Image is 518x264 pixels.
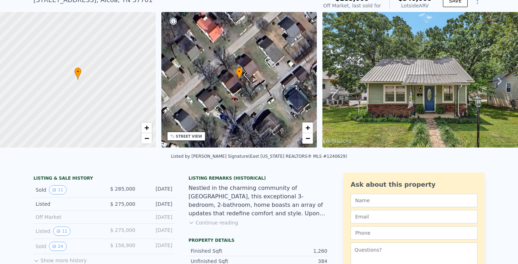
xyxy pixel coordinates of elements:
[141,122,152,133] a: Zoom in
[171,154,347,159] div: Listed by [PERSON_NAME] Signature (East [US_STATE] REALTORS® MLS #1240629)
[189,175,329,181] div: Listing Remarks (Historical)
[33,175,174,182] div: LISTING & SALE HISTORY
[189,238,329,243] div: Property details
[236,68,243,75] span: •
[141,242,172,251] div: [DATE]
[351,194,477,207] input: Name
[33,254,87,264] button: Show more history
[141,227,172,236] div: [DATE]
[110,242,135,248] span: $ 156,900
[36,214,98,221] div: Off Market
[144,123,149,132] span: +
[323,2,381,9] div: Off Market, last sold for
[351,226,477,240] input: Phone
[53,227,70,236] button: View historical data
[74,67,81,80] div: •
[398,2,432,9] div: Lotside ARV
[74,68,81,75] span: •
[141,200,172,208] div: [DATE]
[236,67,243,80] div: •
[36,185,98,194] div: Sold
[259,247,327,254] div: 1,260
[191,247,259,254] div: Finished Sqft
[36,242,98,251] div: Sold
[110,201,135,207] span: $ 275,000
[302,133,313,144] a: Zoom out
[351,210,477,223] input: Email
[110,227,135,233] span: $ 275,000
[141,214,172,221] div: [DATE]
[306,134,310,143] span: −
[189,219,238,226] button: Continue reading
[302,122,313,133] a: Zoom in
[306,123,310,132] span: +
[49,242,66,251] button: View historical data
[176,134,202,139] div: STREET VIEW
[189,184,329,218] div: Nestled in the charming community of [GEOGRAPHIC_DATA], this exceptional 3-bedroom, 2-bathroom, h...
[110,186,135,192] span: $ 285,000
[144,134,149,143] span: −
[49,185,66,194] button: View historical data
[141,133,152,144] a: Zoom out
[141,185,172,194] div: [DATE]
[351,180,477,190] div: Ask about this property
[36,200,98,208] div: Listed
[36,227,98,236] div: Listed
